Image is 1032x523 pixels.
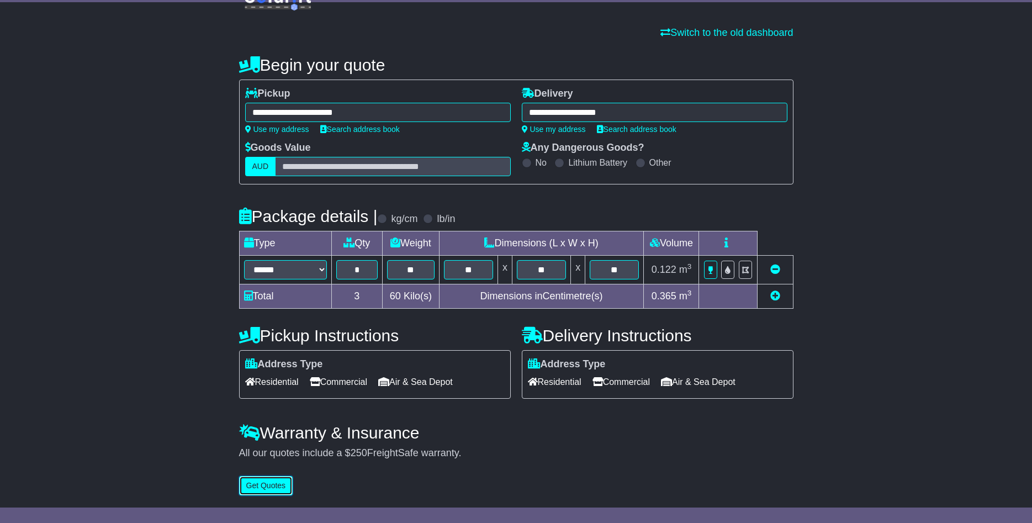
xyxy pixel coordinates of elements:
[320,125,400,134] a: Search address book
[644,231,699,256] td: Volume
[592,373,650,390] span: Commercial
[522,142,644,154] label: Any Dangerous Goods?
[528,358,606,371] label: Address Type
[522,125,586,134] a: Use my address
[568,157,627,168] label: Lithium Battery
[687,289,692,297] sup: 3
[245,373,299,390] span: Residential
[245,142,311,154] label: Goods Value
[770,264,780,275] a: Remove this item
[245,157,276,176] label: AUD
[679,290,692,302] span: m
[378,373,453,390] span: Air & Sea Depot
[245,88,290,100] label: Pickup
[239,447,793,459] div: All our quotes include a $ FreightSafe warranty.
[661,373,735,390] span: Air & Sea Depot
[652,264,676,275] span: 0.122
[245,125,309,134] a: Use my address
[239,231,331,256] td: Type
[351,447,367,458] span: 250
[679,264,692,275] span: m
[239,207,378,225] h4: Package details |
[652,290,676,302] span: 0.365
[571,256,585,284] td: x
[649,157,671,168] label: Other
[383,231,440,256] td: Weight
[391,213,417,225] label: kg/cm
[687,262,692,271] sup: 3
[439,231,644,256] td: Dimensions (L x W x H)
[331,231,383,256] td: Qty
[437,213,455,225] label: lb/in
[522,326,793,345] h4: Delivery Instructions
[239,284,331,309] td: Total
[522,88,573,100] label: Delivery
[239,476,293,495] button: Get Quotes
[390,290,401,302] span: 60
[660,27,793,38] a: Switch to the old dashboard
[439,284,644,309] td: Dimensions in Centimetre(s)
[310,373,367,390] span: Commercial
[536,157,547,168] label: No
[331,284,383,309] td: 3
[239,326,511,345] h4: Pickup Instructions
[245,358,323,371] label: Address Type
[239,56,793,74] h4: Begin your quote
[770,290,780,302] a: Add new item
[239,424,793,442] h4: Warranty & Insurance
[597,125,676,134] a: Search address book
[383,284,440,309] td: Kilo(s)
[528,373,581,390] span: Residential
[498,256,512,284] td: x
